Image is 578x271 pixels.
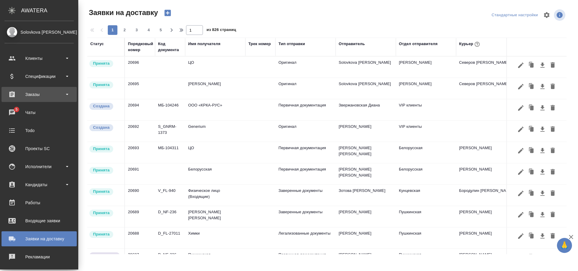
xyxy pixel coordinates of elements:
[155,185,185,206] td: V_FL-940
[456,78,516,99] td: Северов [PERSON_NAME]
[160,8,175,18] button: Создать
[93,253,116,259] p: Доставлена
[557,238,572,253] button: 🙏
[5,198,74,207] div: Работы
[185,249,245,270] td: Пушкинская
[275,185,336,206] td: Заверенные документы
[120,25,129,35] button: 2
[188,41,220,47] div: Имя получателя
[336,57,396,78] td: Solovkova [PERSON_NAME]
[399,41,437,47] div: Отдел отправителя
[2,249,77,264] a: Рекламации
[93,60,110,66] p: Принята
[5,216,74,225] div: Входящие заявки
[396,99,456,120] td: VIP клиенты
[185,227,245,248] td: Химки
[93,189,110,195] p: Принята
[516,209,526,220] button: Редактировать
[526,102,537,114] button: Клонировать
[275,99,336,120] td: Первичная документация
[185,57,245,78] td: ЦО
[396,249,456,270] td: Пушкинская
[5,180,74,189] div: Кандидаты
[537,102,548,114] button: Скачать
[93,210,110,216] p: Принята
[125,57,155,78] td: 20696
[336,185,396,206] td: Зотова [PERSON_NAME]
[396,206,456,227] td: Пушкинская
[2,231,77,246] a: Заявки на доставку
[90,41,104,47] div: Статус
[156,25,166,35] button: 5
[5,90,74,99] div: Заказы
[336,206,396,227] td: [PERSON_NAME]
[5,72,74,81] div: Спецификации
[537,145,548,156] button: Скачать
[275,121,336,142] td: Оригинал
[120,27,129,33] span: 2
[537,230,548,242] button: Скачать
[548,81,558,92] button: Удалить
[156,27,166,33] span: 5
[155,121,185,142] td: S_GNRM-1373
[516,60,526,71] button: Редактировать
[155,227,185,248] td: D_FL-27011
[275,142,336,163] td: Первичная документация
[125,163,155,184] td: 20691
[526,81,537,92] button: Клонировать
[125,121,155,142] td: 20692
[456,249,516,270] td: [PERSON_NAME]
[93,125,110,131] p: Создана
[554,9,567,21] span: Посмотреть информацию
[155,206,185,227] td: D_NF-236
[275,249,336,270] td: Первичная документация
[526,145,537,156] button: Клонировать
[144,27,154,33] span: 4
[456,57,516,78] td: Северов [PERSON_NAME]
[473,40,481,48] button: При выборе курьера статус заявки автоматически поменяется на «Принята»
[548,102,558,114] button: Удалить
[93,82,110,88] p: Принята
[526,60,537,71] button: Клонировать
[516,166,526,178] button: Редактировать
[5,29,74,35] div: Solovkova [PERSON_NAME]
[396,121,456,142] td: VIP клиенты
[275,57,336,78] td: Оригинал
[539,8,554,22] span: Настроить таблицу
[526,166,537,178] button: Клонировать
[5,252,74,261] div: Рекламации
[89,252,121,260] div: Документы доставлены, фактическая дата доставки проставиться автоматически
[336,99,396,120] td: Звержановская Диана
[396,163,456,184] td: Белорусская
[275,78,336,99] td: Оригинал
[490,11,539,20] div: split button
[5,108,74,117] div: Чаты
[5,126,74,135] div: Todo
[516,188,526,199] button: Редактировать
[456,206,516,227] td: [PERSON_NAME]
[2,105,77,120] a: 5Чаты
[185,99,245,120] td: ООО «КРКА-РУС»
[2,195,77,210] a: Работы
[185,206,245,227] td: [PERSON_NAME] [PERSON_NAME]
[93,167,110,173] p: Принята
[5,234,74,243] div: Заявки на доставку
[132,25,141,35] button: 3
[89,145,121,153] div: Курьер назначен
[125,99,155,120] td: 20694
[207,26,236,35] span: из 826 страниц
[185,78,245,99] td: [PERSON_NAME]
[185,163,245,184] td: Белорусская
[12,106,21,112] span: 5
[456,163,516,184] td: [PERSON_NAME]
[537,166,548,178] button: Скачать
[559,239,570,252] span: 🙏
[93,103,110,109] p: Создана
[144,25,154,35] button: 4
[548,209,558,220] button: Удалить
[537,60,548,71] button: Скачать
[456,142,516,163] td: [PERSON_NAME]
[89,230,121,239] div: Курьер назначен
[537,209,548,220] button: Скачать
[396,185,456,206] td: Кунцевская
